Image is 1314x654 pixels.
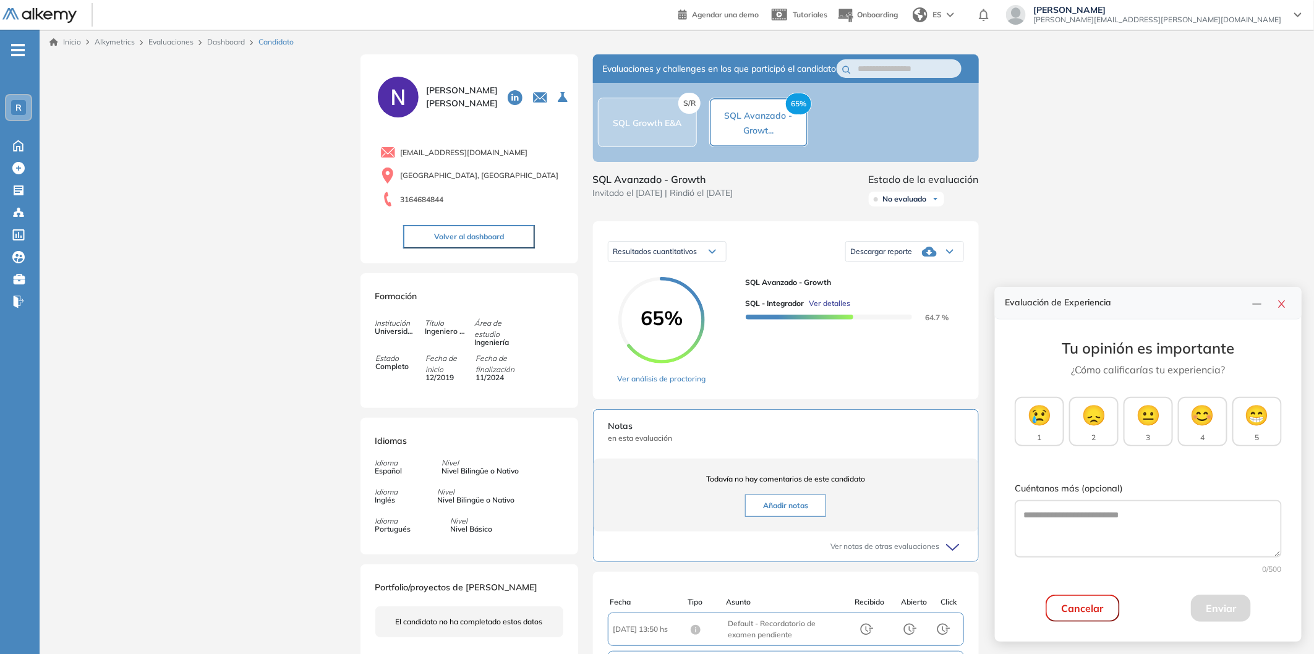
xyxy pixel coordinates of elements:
span: Portugués [375,524,411,535]
span: 😁 [1245,400,1269,430]
span: Completo [375,361,417,372]
span: Estado [375,353,425,364]
span: 11/2024 [476,372,518,383]
h4: Evaluación de Experiencia [1005,297,1247,308]
span: Alkymetrics [95,37,135,46]
span: Tutoriales [793,10,827,19]
span: SQL Growth E&A [613,117,681,129]
span: Idiomas [375,435,407,446]
span: 4 [1201,432,1205,443]
span: 65% [618,308,705,328]
button: line [1247,294,1267,312]
button: 😊4 [1178,397,1227,446]
p: ¿Cómo calificarías tu experiencia? [1015,362,1282,377]
span: 3 [1146,432,1151,443]
div: Recibido [845,597,895,608]
span: No evaluado [883,194,927,204]
span: SQL Avanzado - Growt... [725,110,793,136]
span: [GEOGRAPHIC_DATA], [GEOGRAPHIC_DATA] [401,170,559,181]
span: [EMAIL_ADDRESS][DOMAIN_NAME] [401,147,528,158]
span: 12/2019 [425,372,467,383]
label: Cuéntanos más (opcional) [1015,482,1282,496]
span: Español [375,465,403,477]
span: S/R [678,93,701,114]
img: PROFILE_MENU_LOGO_USER [375,74,421,120]
span: 2 [1092,432,1096,443]
div: Asunto [726,597,842,608]
span: 😢 [1027,400,1052,430]
span: 3164684844 [400,194,443,205]
a: Agendar una demo [678,6,759,21]
span: 64.7 % [910,313,949,322]
span: Formación [375,291,417,302]
span: line [1252,299,1262,309]
a: Ver análisis de proctoring [618,373,706,384]
span: Ingeniero administrador [425,326,467,337]
span: Idioma [375,457,403,469]
span: Nivel Bilingüe o Nativo [442,465,519,477]
span: Agendar una demo [692,10,759,19]
span: Notas [608,420,963,433]
button: 😢1 [1015,397,1064,446]
div: Fecha [610,597,688,608]
button: Añadir notas [745,495,826,517]
span: en esta evaluación [608,433,963,444]
span: 5 [1255,432,1260,443]
img: Ícono de flecha [932,195,939,203]
span: SQL Avanzado - Growth [746,277,954,288]
button: Cancelar [1046,595,1120,622]
span: Invitado el [DATE] | Rindió el [DATE] [593,187,733,200]
button: Onboarding [837,2,898,28]
span: Nivel Básico [451,524,493,535]
h3: Tu opinión es importante [1015,339,1282,357]
span: Evaluaciones y challenges en los que participó el candidato [603,62,837,75]
button: 😐3 [1124,397,1173,446]
span: El candidato no ha completado estos datos [396,616,543,627]
button: Volver al dashboard [403,225,535,248]
i: - [11,49,25,51]
span: Portfolio/proyectos de [PERSON_NAME] [375,582,538,593]
img: world [913,7,928,22]
span: SQL - Integrador [746,298,804,309]
span: 😐 [1136,400,1161,430]
span: R [15,103,22,113]
div: 0 /500 [1015,564,1282,575]
span: Nivel [438,486,515,498]
span: Idioma [375,516,411,527]
span: Inglés [375,495,398,506]
span: Área de estudio [474,318,524,340]
span: 1 [1038,432,1042,443]
span: Ingeniería [474,337,516,348]
img: arrow [947,12,954,17]
span: Default - Recordatorio de examen pendiente [728,618,843,640]
button: close [1272,294,1292,312]
span: Universidad EIA Escuela de Ingeniería de [GEOGRAPHIC_DATA] [375,326,417,337]
span: SQL Avanzado - Growth [593,172,733,187]
span: Ver notas de otras evaluaciones [831,541,940,552]
img: Logo [2,8,77,23]
span: Nivel [451,516,493,527]
span: Onboarding [857,10,898,19]
button: 😞2 [1069,397,1119,446]
span: [PERSON_NAME][EMAIL_ADDRESS][PERSON_NAME][DOMAIN_NAME] [1033,15,1282,25]
span: 😊 [1190,400,1215,430]
button: 😁5 [1232,397,1282,446]
span: Fecha de finalización [476,353,525,375]
span: 65% [785,93,812,115]
div: Tipo [688,597,727,608]
span: Título [425,318,474,329]
span: [DATE] 13:50 hs [613,624,690,635]
a: Dashboard [207,37,245,46]
span: Descargar reporte [851,247,913,257]
button: Ver detalles [804,298,851,309]
span: Fecha de inicio [425,353,475,375]
div: Click [934,597,964,608]
div: Abierto [895,597,934,608]
a: Inicio [49,36,81,48]
span: Candidato [258,36,294,48]
span: Idioma [375,486,398,498]
span: Ver detalles [809,298,851,309]
span: Nivel [442,457,519,469]
span: [PERSON_NAME] [1033,5,1282,15]
span: 😞 [1081,400,1106,430]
